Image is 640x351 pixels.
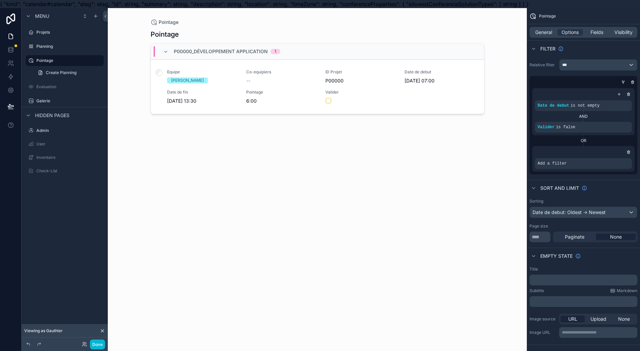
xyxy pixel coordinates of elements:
[36,84,102,90] label: Evaluation
[26,55,104,66] a: Pointage
[246,77,250,84] span: --
[171,77,204,83] div: [PERSON_NAME]
[246,90,317,95] span: Pointage
[540,185,579,191] span: Sort And Limit
[530,330,556,335] label: Image URL
[325,77,396,84] span: P00000
[22,8,108,351] div: scrollable content
[275,49,276,54] div: 1
[556,125,575,130] span: is false
[617,288,637,293] span: Markdown
[36,30,102,35] label: Projets
[530,207,637,218] button: Date de debut: Oldest -> Newest
[610,288,637,293] a: Markdown
[538,125,554,130] span: Valider
[26,125,104,136] a: Admin
[36,44,102,49] label: Planning
[36,58,100,63] label: Pointage
[530,267,538,272] label: Title
[151,19,179,26] a: Pointage
[610,234,622,240] span: None
[325,69,396,75] span: ID Projet
[590,316,606,322] span: Upload
[540,45,555,52] span: Filter
[246,98,317,104] span: 6:00
[167,98,238,104] span: [DATE] 13:30
[26,152,104,163] a: Inventaire
[532,138,635,143] div: OR
[325,90,396,95] span: Valider
[618,316,630,322] span: None
[530,316,556,322] label: Image source
[26,81,104,92] a: Evaluation
[151,30,179,39] h1: Pointage
[568,316,577,322] span: URL
[26,139,104,149] a: User
[565,234,584,240] span: Paginate
[530,199,543,204] label: Sorting
[26,96,104,106] a: Galerie
[246,69,317,75] span: Co-equipiers
[405,69,476,75] span: Date de debut
[36,98,102,104] label: Galerie
[151,60,484,114] a: Equipe[PERSON_NAME]Co-equipiers--ID ProjetP00000Date de debut[DATE] 07:00Date de fin[DATE] 13:30P...
[159,19,179,26] span: Pointage
[26,166,104,176] a: Check-List
[562,29,579,36] span: Options
[530,275,637,285] div: scrollable content
[35,13,49,20] span: Menu
[530,207,637,218] div: Date de debut: Oldest -> Newest
[535,29,552,36] span: General
[36,141,102,147] label: User
[34,67,104,78] a: Create Planning
[36,168,102,174] label: Check-List
[46,70,76,75] span: Create Planning
[539,13,556,19] span: Pointage
[26,41,104,52] a: Planning
[36,128,102,133] label: Admin
[559,327,637,338] div: scrollable content
[530,288,544,293] label: Subtitle
[540,253,573,259] span: Empty state
[530,296,637,307] div: scrollable content
[26,27,104,38] a: Projets
[90,340,105,349] button: Done
[614,29,633,36] span: Visibility
[535,114,632,119] div: AND
[174,48,268,55] span: P00000_Développement application
[538,161,567,166] span: Add a filter
[530,223,548,229] label: Page size
[36,155,102,160] label: Inventaire
[167,69,238,75] span: Equipe
[405,77,476,84] span: [DATE] 07:00
[167,90,238,95] span: Date de fin
[24,328,63,334] span: Viewing as Gauthier
[35,112,69,119] span: Hidden pages
[590,29,603,36] span: Fields
[571,103,600,108] span: is not empty
[530,62,556,68] label: Relative filter
[538,103,569,108] span: Date de debut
